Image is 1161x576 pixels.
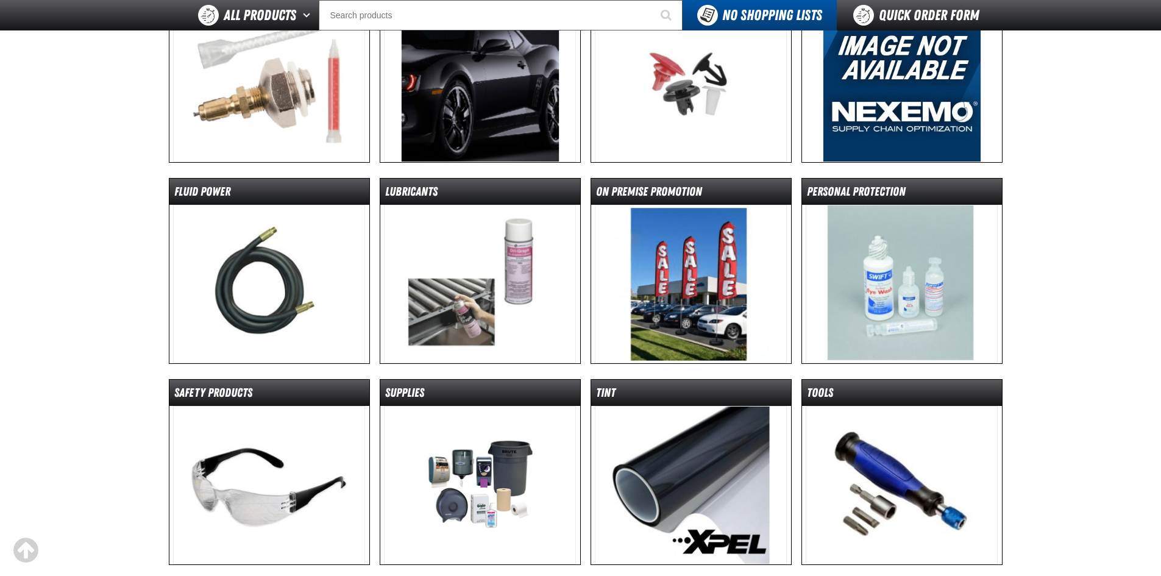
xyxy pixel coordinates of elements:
[384,406,576,564] img: Supplies
[722,7,822,24] span: No Shopping Lists
[384,4,576,162] img: Exterior Protection
[173,205,365,363] img: Fluid Power
[173,406,365,564] img: Safety Products
[380,385,580,406] dt: Supplies
[595,406,787,564] img: Tint
[595,4,787,162] img: Fasteners
[380,178,581,364] a: Lubricants
[802,183,1002,205] dt: Personal Protection
[591,183,791,205] dt: On Premise Promotion
[173,4,365,162] img: Equipment
[169,379,370,565] a: Safety Products
[591,379,792,565] a: Tint
[801,178,1003,364] a: Personal Protection
[801,379,1003,565] a: Tools
[380,183,580,205] dt: Lubricants
[806,205,998,363] img: Personal Protection
[591,178,792,364] a: On Premise Promotion
[384,205,576,363] img: Lubricants
[224,4,296,26] span: All Products
[169,183,369,205] dt: Fluid Power
[806,406,998,564] img: Tools
[823,4,981,162] img: Filters
[595,205,787,363] img: On Premise Promotion
[169,385,369,406] dt: Safety Products
[802,385,1002,406] dt: Tools
[591,385,791,406] dt: Tint
[169,178,370,364] a: Fluid Power
[12,537,39,564] div: Scroll to the top
[380,379,581,565] a: Supplies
